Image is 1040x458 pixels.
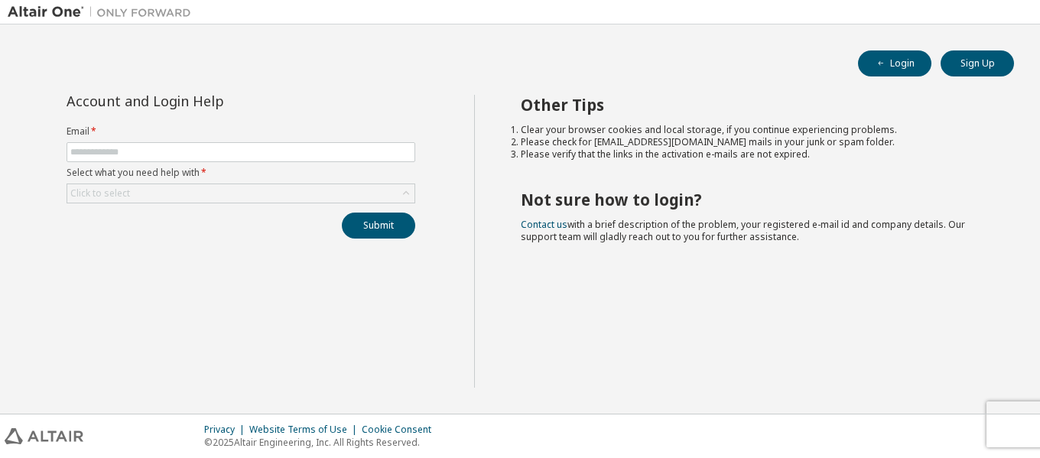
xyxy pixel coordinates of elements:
p: © 2025 Altair Engineering, Inc. All Rights Reserved. [204,436,440,449]
li: Please check for [EMAIL_ADDRESS][DOMAIN_NAME] mails in your junk or spam folder. [521,136,987,148]
button: Sign Up [941,50,1014,76]
div: Account and Login Help [67,95,346,107]
img: Altair One [8,5,199,20]
div: Cookie Consent [362,424,440,436]
img: altair_logo.svg [5,428,83,444]
label: Email [67,125,415,138]
h2: Other Tips [521,95,987,115]
div: Privacy [204,424,249,436]
div: Website Terms of Use [249,424,362,436]
div: Click to select [70,187,130,200]
h2: Not sure how to login? [521,190,987,210]
li: Clear your browser cookies and local storage, if you continue experiencing problems. [521,124,987,136]
label: Select what you need help with [67,167,415,179]
a: Contact us [521,218,567,231]
div: Click to select [67,184,414,203]
li: Please verify that the links in the activation e-mails are not expired. [521,148,987,161]
button: Submit [342,213,415,239]
span: with a brief description of the problem, your registered e-mail id and company details. Our suppo... [521,218,965,243]
button: Login [858,50,931,76]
